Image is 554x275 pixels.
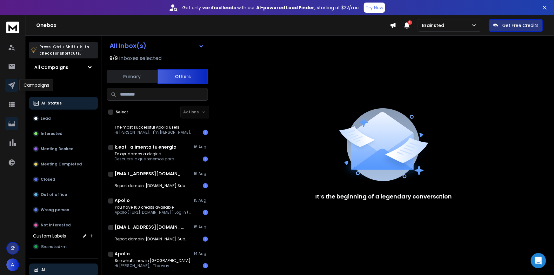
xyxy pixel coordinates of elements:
span: 9 / 9 [110,55,118,62]
p: Brainsted [422,22,447,29]
button: Not Interested [29,219,98,231]
div: 1 [203,210,208,215]
button: Others [157,69,208,84]
p: Get Free Credits [502,22,538,29]
p: 16 Aug [194,171,208,176]
h1: k.eat- alimenta tu energía [115,144,177,150]
button: All Campaigns [29,61,98,74]
button: Wrong person [29,204,98,216]
span: Ctrl + Shift + k [52,43,83,50]
p: Not Interested [41,223,71,228]
p: 15 Aug [194,198,208,203]
p: Meeting Booked [41,146,74,151]
strong: verified leads [202,4,236,11]
p: Te ayudamos a elegir el [115,151,174,157]
p: See what’s new in [GEOGRAPHIC_DATA] [115,258,190,263]
p: Out of office [41,192,67,197]
label: Select [116,110,128,115]
div: Campaigns [19,79,53,91]
p: 16 Aug [194,144,208,150]
div: 1 [203,263,208,268]
h1: [EMAIL_ADDRESS][DOMAIN_NAME] [115,171,184,177]
h1: Apollo [115,197,130,204]
span: Brainsted-man [41,244,71,249]
div: 1 [203,237,208,242]
p: Press to check for shortcuts. [39,44,89,57]
h3: Filters [29,84,98,93]
h1: [EMAIL_ADDRESS][DOMAIN_NAME] [115,224,184,230]
p: You have 100 credits available! [115,205,191,210]
div: 1 [203,130,208,135]
button: Try Now [364,3,385,13]
h1: Apollo [115,251,130,257]
p: The most successful Apollo users [115,125,191,130]
h3: Custom Labels [33,233,66,239]
img: logo [6,22,19,33]
span: 1 [408,20,412,25]
p: Get only with our starting at $22/mo [182,4,359,11]
button: Closed [29,173,98,186]
div: Open Intercom Messenger [531,253,546,268]
h1: Onebox [36,22,390,29]
button: Lead [29,112,98,125]
div: 1 [203,183,208,188]
p: Try Now [366,4,383,11]
strong: AI-powered Lead Finder, [256,4,316,11]
button: Meeting Booked [29,143,98,155]
button: All Status [29,97,98,110]
p: Interested [41,131,63,136]
p: Wrong person [41,207,69,212]
p: Hi [PERSON_NAME], The way [115,263,190,268]
button: A [6,258,19,271]
p: Apollo ( [URL][DOMAIN_NAME] ) Log in ( [URL][DOMAIN_NAME] ) [115,210,191,215]
p: All Status [41,101,62,106]
button: Interested [29,127,98,140]
p: Lead [41,116,51,121]
h3: Inboxes selected [119,55,162,62]
p: Closed [41,177,55,182]
button: Brainsted-man [29,240,98,253]
p: Report domain: [DOMAIN_NAME] Submitter: [DOMAIN_NAME] [115,183,191,188]
p: Hi [PERSON_NAME], I'm [PERSON_NAME], [115,130,191,135]
p: 15 Aug [194,225,208,230]
p: Report domain: [DOMAIN_NAME] Submitter: [DOMAIN_NAME] [115,237,191,242]
p: Meeting Completed [41,162,82,167]
p: It’s the beginning of a legendary conversation [316,192,452,201]
button: Primary [107,70,157,84]
h1: All Campaigns [34,64,68,70]
p: Descubre lo que tenemos para [115,157,174,162]
p: 14 Aug [194,251,208,256]
div: 1 [203,157,208,162]
h1: All Inbox(s) [110,43,146,49]
button: Out of office [29,188,98,201]
button: Get Free Credits [489,19,543,32]
button: All Inbox(s) [104,39,209,52]
button: Meeting Completed [29,158,98,171]
p: All [41,267,47,272]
